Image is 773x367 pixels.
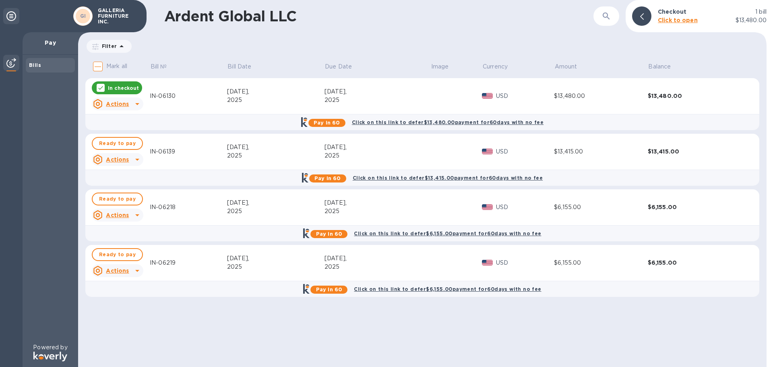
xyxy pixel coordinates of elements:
[227,151,324,160] div: 2025
[648,259,742,267] div: $6,155.00
[648,203,742,211] div: $6,155.00
[33,343,67,352] p: Powered by
[108,85,139,91] p: In checkout
[92,137,143,150] button: Ready to pay
[755,8,767,16] p: 1 bill
[316,231,342,237] b: Pay in 60
[151,62,167,71] p: Bill №
[33,352,67,361] img: Logo
[92,193,143,205] button: Ready to pay
[227,62,262,71] span: Bill Date
[324,254,430,263] div: [DATE],
[316,286,342,292] b: Pay in 60
[150,147,227,156] div: IN-06139
[106,267,129,274] u: Actions
[227,87,324,96] div: [DATE],
[658,17,698,23] b: Click to open
[648,62,671,71] p: Balance
[431,62,449,71] p: Image
[496,147,554,156] p: USD
[324,96,430,104] div: 2025
[554,259,648,267] div: $6,155.00
[99,194,136,204] span: Ready to pay
[325,62,362,71] span: Due Date
[554,147,648,156] div: $13,415.00
[354,286,541,292] b: Click on this link to defer $6,155.00 payment for 60 days with no fee
[29,62,41,68] b: Bills
[482,260,493,265] img: USD
[227,96,324,104] div: 2025
[482,204,493,210] img: USD
[227,263,324,271] div: 2025
[496,203,554,211] p: USD
[227,254,324,263] div: [DATE],
[648,62,681,71] span: Balance
[658,8,686,16] p: Checkout
[106,156,129,163] u: Actions
[164,8,593,25] h1: Ardent Global LLC
[227,143,324,151] div: [DATE],
[324,263,430,271] div: 2025
[324,207,430,216] div: 2025
[354,230,541,236] b: Click on this link to defer $6,155.00 payment for 60 days with no fee
[648,92,742,100] div: $13,480.00
[324,151,430,160] div: 2025
[554,203,648,211] div: $6,155.00
[99,250,136,259] span: Ready to pay
[353,175,543,181] b: Click on this link to defer $13,415.00 payment for 60 days with no fee
[92,248,143,261] button: Ready to pay
[324,143,430,151] div: [DATE],
[482,149,493,154] img: USD
[496,92,554,100] p: USD
[648,147,742,156] div: $13,415.00
[106,62,127,70] p: Mark all
[150,92,227,100] div: IN-06130
[106,101,129,107] u: Actions
[227,62,251,71] p: Bill Date
[483,62,508,71] p: Currency
[496,259,554,267] p: USD
[99,139,136,148] span: Ready to pay
[151,62,178,71] span: Bill №
[99,43,117,50] p: Filter
[324,87,430,96] div: [DATE],
[98,8,138,25] p: GALLERIA FURNITURE INC.
[314,120,340,126] b: Pay in 60
[106,212,129,218] u: Actions
[324,199,430,207] div: [DATE],
[80,13,86,19] b: GI
[150,203,227,211] div: IN-06218
[482,93,493,99] img: USD
[150,259,227,267] div: IN-06219
[555,62,577,71] p: Amount
[29,39,72,47] p: Pay
[227,207,324,216] div: 2025
[314,175,341,181] b: Pay in 60
[555,62,588,71] span: Amount
[554,92,648,100] div: $13,480.00
[736,16,767,25] p: $13,480.00
[325,62,352,71] p: Due Date
[227,199,324,207] div: [DATE],
[352,119,544,125] b: Click on this link to defer $13,480.00 payment for 60 days with no fee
